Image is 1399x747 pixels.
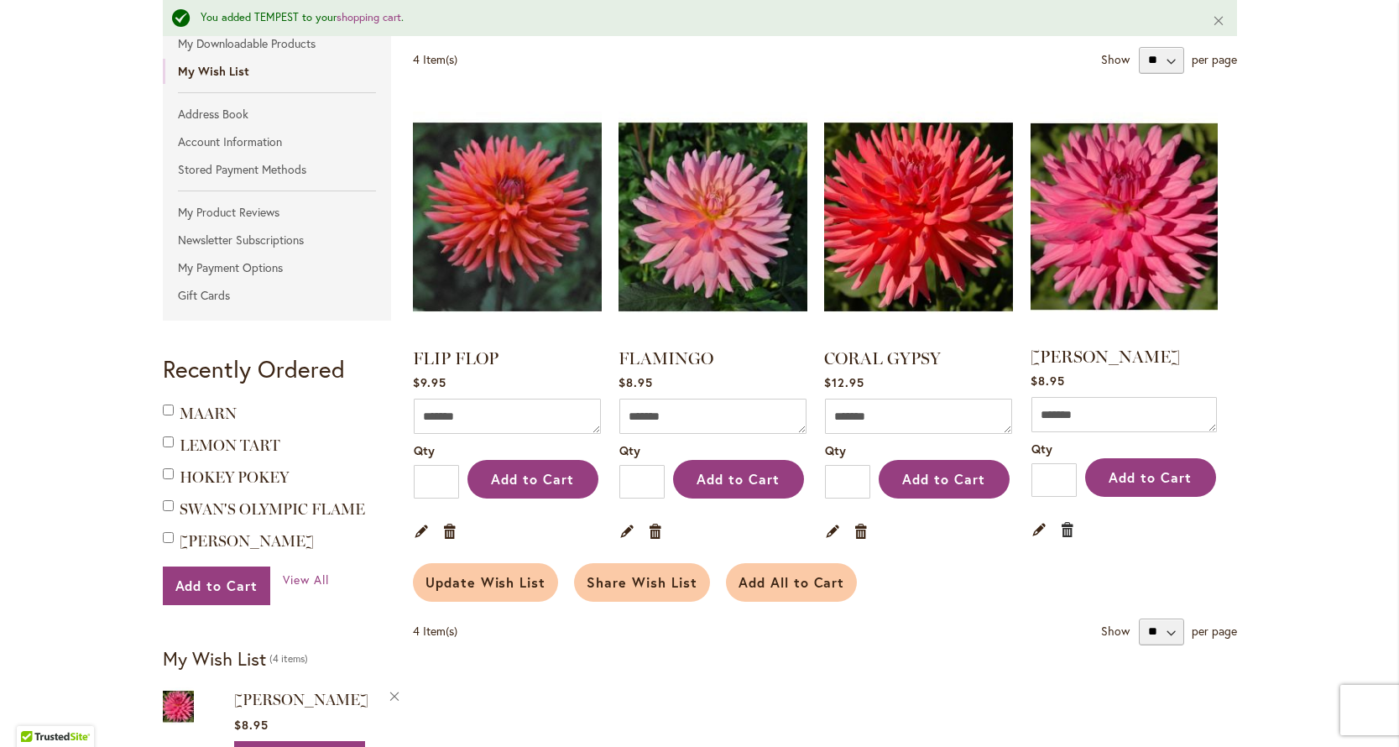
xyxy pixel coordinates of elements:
[425,573,546,591] span: Update Wish List
[739,573,845,591] span: Add All to Cart
[234,717,269,733] span: $8.95
[413,374,446,390] span: $9.95
[163,353,345,384] strong: Recently Ordered
[467,460,598,499] button: Add to Cart
[163,283,392,308] a: Gift Cards
[491,470,574,488] span: Add to Cart
[619,374,653,390] span: $8.95
[1031,100,1218,337] a: HERBERT SMITH
[697,470,780,488] span: Add to Cart
[269,652,308,665] span: 4 items
[824,348,941,368] a: CORAL GYPSY
[163,31,392,56] a: My Downloadable Products
[413,99,602,338] a: FLIP FLOP
[413,348,499,368] a: FLIP FLOP
[180,532,314,551] a: [PERSON_NAME]
[337,10,401,24] a: shopping cart
[13,687,60,734] iframe: Launch Accessibility Center
[163,157,392,182] a: Stored Payment Methods
[163,59,392,84] strong: My Wish List
[1031,347,1180,367] a: [PERSON_NAME]
[574,563,710,602] button: Share Wish List
[163,227,392,253] a: Newsletter Subscriptions
[619,99,807,335] img: FLAMINGO
[1031,100,1218,334] img: HERBERT SMITH
[1101,50,1130,66] strong: Show
[163,129,392,154] a: Account Information
[1031,373,1065,389] span: $8.95
[1031,441,1052,457] span: Qty
[1109,468,1192,486] span: Add to Cart
[619,99,807,338] a: FLAMINGO
[413,51,457,67] span: 4 Item(s)
[413,563,559,602] button: Update Wish List
[879,460,1010,499] button: Add to Cart
[163,687,195,729] a: HERBERT SMITH
[180,500,365,519] a: SWAN'S OLYMPIC FLAME
[824,99,1013,338] a: CORAL GYPSY
[413,99,602,335] img: FLIP FLOP
[163,255,392,280] a: My Payment Options
[619,442,640,458] span: Qty
[163,687,195,725] img: HERBERT SMITH
[1085,458,1216,497] button: Add to Cart
[201,10,1187,26] div: You added TEMPEST to your .
[180,405,237,423] a: MAARN
[902,470,985,488] span: Add to Cart
[824,374,864,390] span: $12.95
[180,468,289,487] a: HOKEY POKEY
[175,577,258,594] span: Add to Cart
[180,436,280,455] a: LEMON TART
[1192,622,1237,638] span: per page
[1192,50,1237,66] span: per page
[1101,622,1130,638] strong: Show
[163,646,266,671] strong: My Wish List
[824,99,1013,335] img: CORAL GYPSY
[283,572,329,588] span: View All
[673,460,804,499] button: Add to Cart
[726,563,858,602] button: Add All to Cart
[163,567,271,605] button: Add to Cart
[825,442,846,458] span: Qty
[619,348,713,368] a: FLAMINGO
[283,572,329,588] a: View All
[163,200,392,225] a: My Product Reviews
[163,102,392,127] a: Address Book
[234,691,368,709] a: [PERSON_NAME]
[587,573,697,591] span: Share Wish List
[414,442,435,458] span: Qty
[413,623,457,639] span: 4 Item(s)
